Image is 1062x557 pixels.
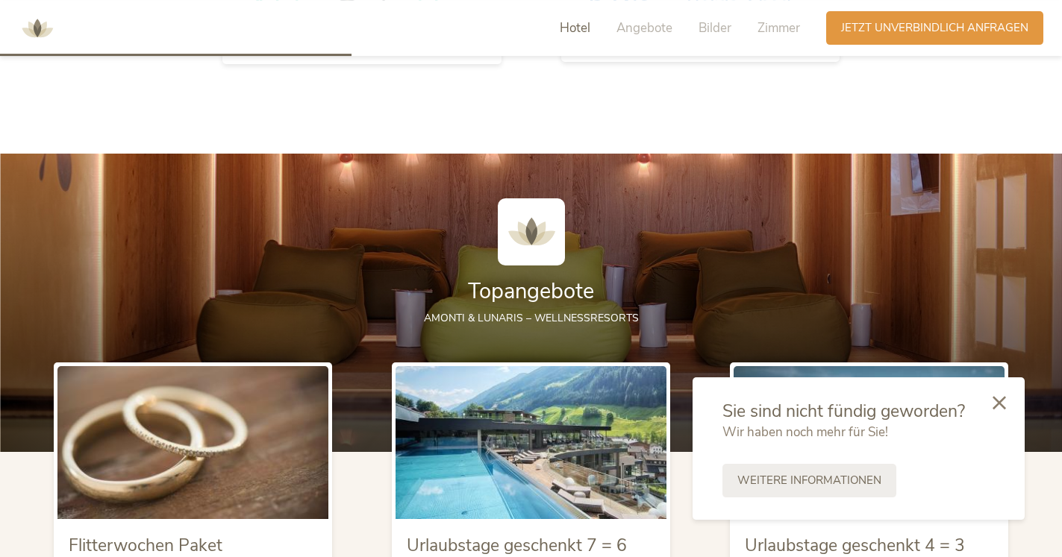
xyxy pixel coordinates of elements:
[424,311,639,325] span: AMONTI & LUNARIS – Wellnessresorts
[699,19,731,37] span: Bilder
[745,534,965,557] span: Urlaubstage geschenkt 4 = 3
[758,19,800,37] span: Zimmer
[722,464,896,497] a: Weitere Informationen
[15,22,60,33] a: AMONTI & LUNARIS Wellnessresort
[57,366,328,518] img: Flitterwochen Paket
[498,198,565,265] img: AMONTI & LUNARIS Wellnessresort
[15,6,60,51] img: AMONTI & LUNARIS Wellnessresort
[560,19,590,37] span: Hotel
[841,20,1028,36] span: Jetzt unverbindlich anfragen
[468,277,594,306] span: Topangebote
[737,473,881,488] span: Weitere Informationen
[69,534,222,557] span: Flitterwochen Paket
[722,400,965,423] span: Sie sind nicht fündig geworden?
[722,424,888,441] span: Wir haben noch mehr für Sie!
[734,366,1005,518] img: Urlaubstage geschenkt 4 = 3
[407,534,627,557] span: Urlaubstage geschenkt 7 = 6
[396,366,666,518] img: Urlaubstage geschenkt 7 = 6
[616,19,672,37] span: Angebote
